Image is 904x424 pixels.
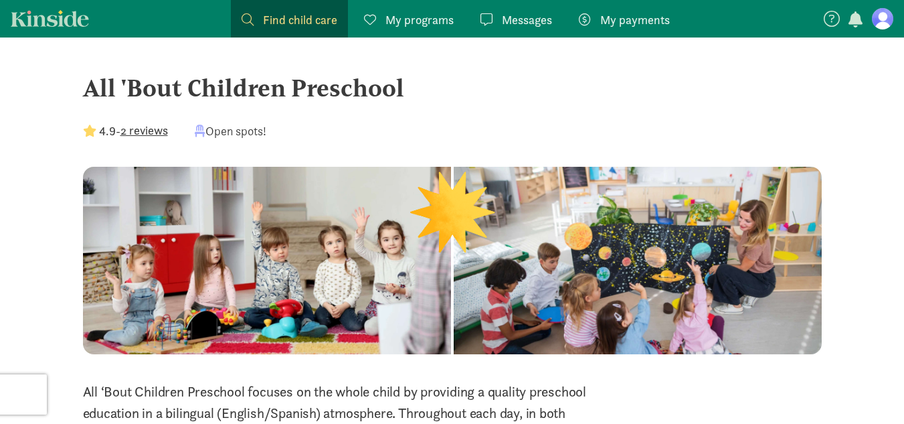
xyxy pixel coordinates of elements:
[385,11,454,29] span: My programs
[263,11,337,29] span: Find child care
[600,11,670,29] span: My payments
[195,122,266,140] div: Open spots!
[502,11,552,29] span: Messages
[11,10,89,27] a: Kinside
[99,123,116,139] strong: 4.9
[83,122,168,140] div: -
[83,70,822,106] div: All 'Bout Children Preschool
[120,121,168,139] button: 2 reviews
